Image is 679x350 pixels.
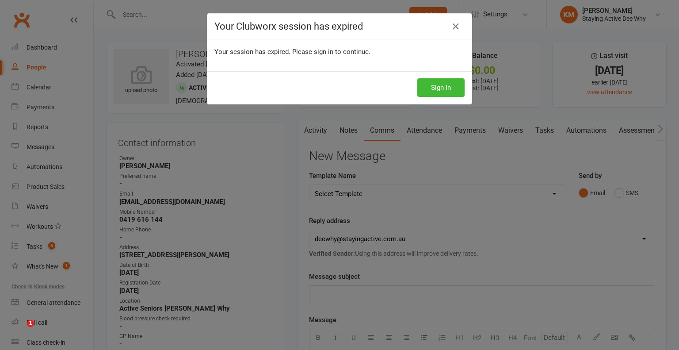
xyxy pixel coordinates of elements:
h4: Your Clubworx session has expired [214,21,465,32]
span: Your session has expired. Please sign in to continue. [214,48,370,56]
button: Sign In [417,78,465,97]
span: 1 [27,320,34,327]
a: Close [449,19,463,34]
iframe: Intercom live chat [9,320,30,341]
